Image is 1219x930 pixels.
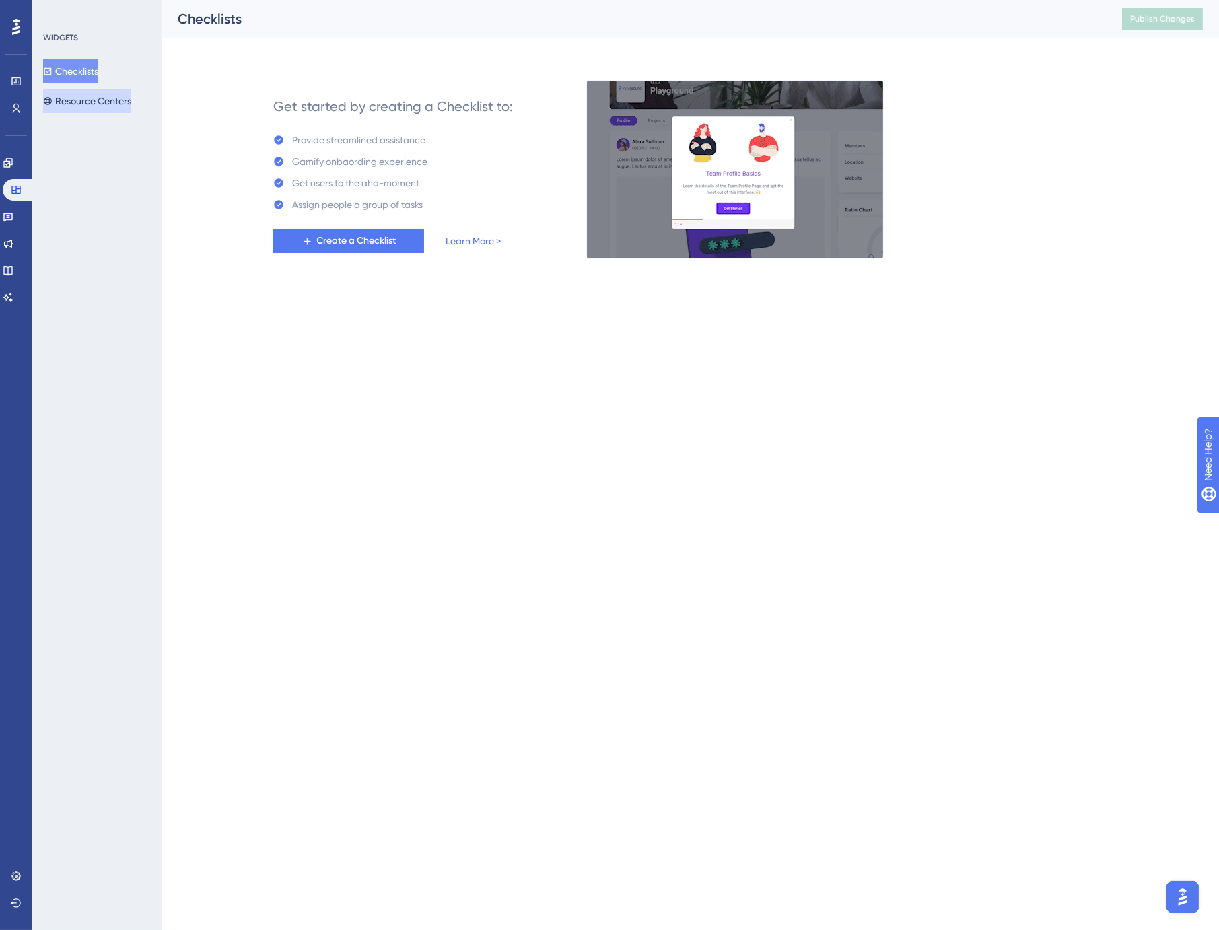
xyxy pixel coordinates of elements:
div: Get started by creating a Checklist to: [273,97,513,116]
div: Get users to the aha-moment [292,175,419,191]
div: Provide streamlined assistance [292,132,425,148]
button: Checklists [43,59,98,83]
div: Assign people a group of tasks [292,196,423,213]
a: Learn More > [446,233,501,249]
iframe: UserGuiding AI Assistant Launcher [1162,877,1203,917]
button: Publish Changes [1122,8,1203,30]
div: Gamify onbaording experience [292,153,427,170]
span: Create a Checklist [317,233,396,249]
button: Resource Centers [43,89,131,113]
div: WIDGETS [43,32,78,43]
button: Create a Checklist [273,229,424,253]
div: Checklists [178,9,1088,28]
img: e28e67207451d1beac2d0b01ddd05b56.gif [586,80,884,259]
span: Publish Changes [1130,13,1195,24]
span: Need Help? [32,3,84,20]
